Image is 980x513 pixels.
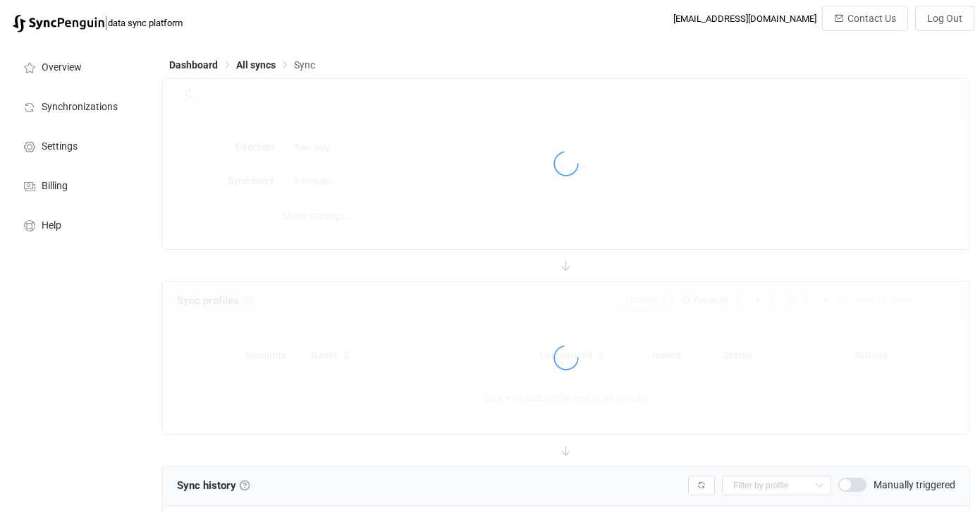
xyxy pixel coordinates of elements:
span: Log Out [927,13,962,24]
a: Overview [7,47,148,86]
a: Billing [7,165,148,205]
div: Breadcrumb [169,60,315,70]
button: Contact Us [822,6,908,31]
span: data sync platform [108,18,183,28]
span: Overview [42,62,82,73]
span: Synchronizations [42,102,118,113]
span: Billing [42,181,68,192]
a: Settings [7,126,148,165]
span: Contact Us [847,13,896,24]
button: Log Out [915,6,974,31]
span: All syncs [236,59,276,71]
span: Dashboard [169,59,218,71]
span: Settings [42,141,78,152]
span: Help [42,220,61,231]
img: syncpenguin.svg [13,15,104,32]
div: [EMAIL_ADDRESS][DOMAIN_NAME] [673,13,816,24]
span: | [104,13,108,32]
a: Synchronizations [7,86,148,126]
a: |data sync platform [13,13,183,32]
span: Sync [294,59,315,71]
a: Help [7,205,148,244]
